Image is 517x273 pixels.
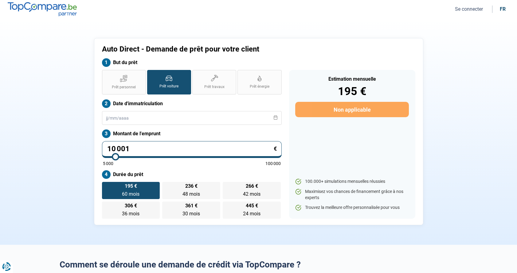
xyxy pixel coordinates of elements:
span: 30 mois [182,211,200,217]
li: Maximisez vos chances de financement grâce à nos experts [295,189,409,201]
input: jj/mm/aaaa [102,111,282,125]
h2: Comment se déroule une demande de crédit via TopCompare ? [60,260,458,270]
span: Prêt travaux [204,84,225,90]
label: Montant de l'emprunt [102,129,282,138]
span: 42 mois [243,191,260,197]
li: Trouvez la meilleure offre personnalisée pour vous [295,205,409,211]
div: fr [500,6,506,12]
li: 100.000+ simulations mensuelles réussies [295,179,409,185]
div: Estimation mensuelle [295,77,409,82]
span: 36 mois [122,211,139,217]
label: Date d'immatriculation [102,99,282,108]
span: 266 € [246,184,258,189]
span: 195 € [125,184,137,189]
span: Prêt énergie [250,84,269,89]
span: 361 € [185,203,198,208]
span: 5 000 [103,161,113,166]
button: Se connecter [453,6,485,12]
span: 445 € [246,203,258,208]
span: 60 mois [122,191,139,197]
span: 236 € [185,184,198,189]
span: 24 mois [243,211,260,217]
label: Durée du prêt [102,170,282,179]
span: 48 mois [182,191,200,197]
span: € [274,146,277,152]
h1: Auto Direct - Demande de prêt pour votre client [102,45,335,54]
img: TopCompare.be [8,2,77,16]
span: Prêt personnel [112,85,136,90]
span: Prêt voiture [159,84,178,89]
button: Non applicable [295,102,409,117]
div: 195 € [295,86,409,97]
span: 100 000 [265,161,281,166]
label: But du prêt [102,58,282,67]
span: 306 € [125,203,137,208]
